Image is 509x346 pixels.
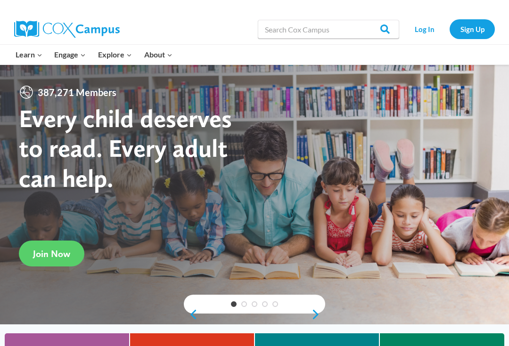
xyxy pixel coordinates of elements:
[231,301,237,307] a: 1
[184,305,325,324] div: content slider buttons
[144,48,172,61] span: About
[14,21,120,38] img: Cox Campus
[33,248,70,259] span: Join Now
[404,19,445,39] a: Log In
[258,20,399,39] input: Search Cox Campus
[34,85,120,100] span: 387,271 Members
[311,309,325,320] a: next
[19,241,84,266] a: Join Now
[16,48,42,61] span: Learn
[98,48,132,61] span: Explore
[262,301,268,307] a: 4
[272,301,278,307] a: 5
[9,45,178,64] nav: Primary Navigation
[184,309,198,320] a: previous
[450,19,495,39] a: Sign Up
[19,103,232,193] strong: Every child deserves to read. Every adult can help.
[252,301,257,307] a: 3
[241,301,247,307] a: 2
[54,48,86,61] span: Engage
[404,19,495,39] nav: Secondary Navigation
